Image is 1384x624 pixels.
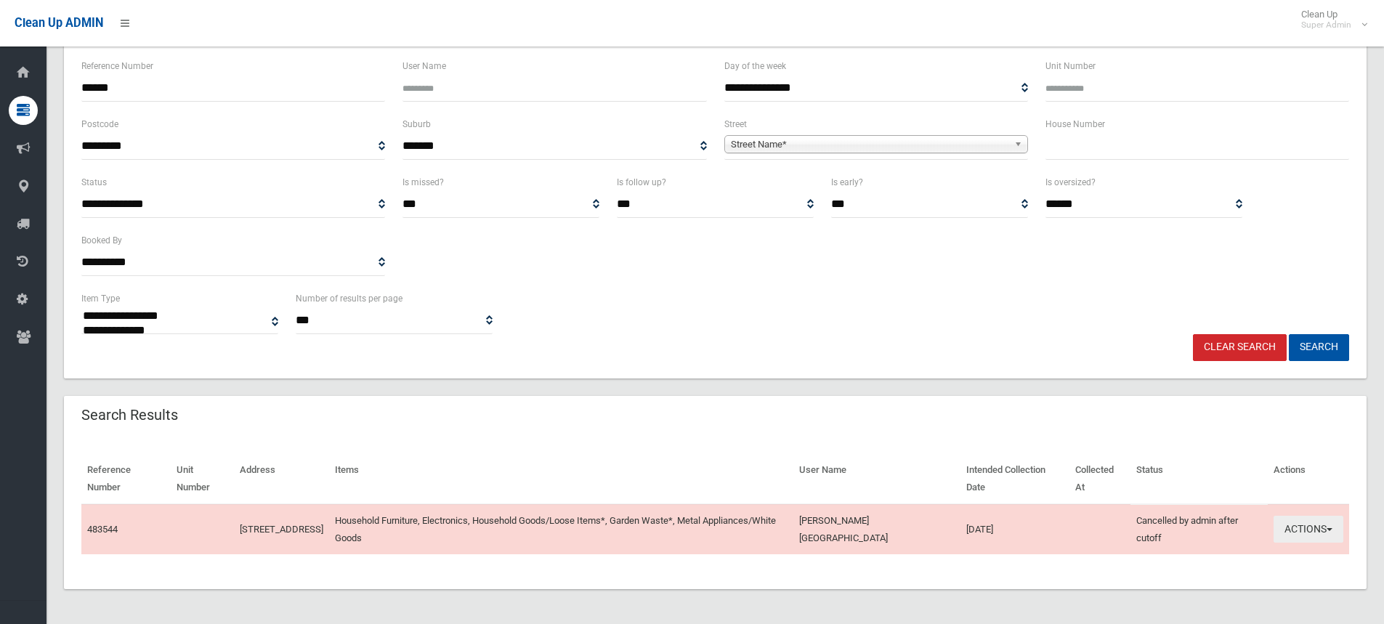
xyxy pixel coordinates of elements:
span: Clean Up [1294,9,1366,31]
label: Suburb [402,116,431,132]
th: Items [329,454,793,504]
button: Search [1289,334,1349,361]
th: Actions [1268,454,1349,504]
a: 483544 [87,524,118,535]
th: Intended Collection Date [960,454,1069,504]
th: Address [234,454,329,504]
label: Reference Number [81,58,153,74]
span: Clean Up ADMIN [15,16,103,30]
td: Household Furniture, Electronics, Household Goods/Loose Items*, Garden Waste*, Metal Appliances/W... [329,504,793,554]
th: User Name [793,454,960,504]
label: Unit Number [1045,58,1096,74]
label: Postcode [81,116,118,132]
label: House Number [1045,116,1105,132]
label: Status [81,174,107,190]
span: Street Name* [731,136,1008,153]
th: Unit Number [171,454,234,504]
a: [STREET_ADDRESS] [240,524,323,535]
label: Street [724,116,747,132]
label: Day of the week [724,58,786,74]
td: [DATE] [960,504,1069,554]
th: Status [1130,454,1268,504]
a: Clear Search [1193,334,1287,361]
label: Is follow up? [617,174,666,190]
small: Super Admin [1301,20,1351,31]
label: Number of results per page [296,291,402,307]
th: Collected At [1069,454,1130,504]
header: Search Results [64,401,195,429]
button: Actions [1274,516,1343,543]
td: Cancelled by admin after cutoff [1130,504,1268,554]
th: Reference Number [81,454,171,504]
label: Is oversized? [1045,174,1096,190]
label: Booked By [81,232,122,248]
td: [PERSON_NAME][GEOGRAPHIC_DATA] [793,504,960,554]
label: Item Type [81,291,120,307]
label: User Name [402,58,446,74]
label: Is missed? [402,174,444,190]
label: Is early? [831,174,863,190]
